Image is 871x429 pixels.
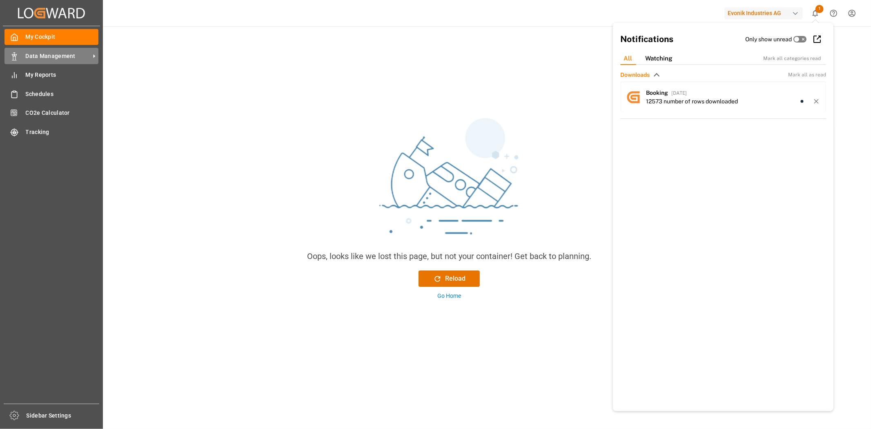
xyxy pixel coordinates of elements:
[419,292,480,300] button: Go Home
[806,4,824,22] button: show 1 new notifications
[824,4,843,22] button: Help Center
[724,7,803,19] div: Evonik Industries AG
[26,90,99,98] span: Schedules
[745,35,792,44] label: Only show unread
[4,105,98,121] a: CO2e Calculator
[620,71,650,79] span: Downloads
[639,52,679,65] div: Watching
[419,270,480,287] button: Reload
[4,67,98,83] a: My Reports
[620,33,745,46] h2: Notifications
[26,33,99,41] span: My Cockpit
[620,81,826,113] a: avatarBooking[DATE]12573 number of rows downloaded
[763,55,829,62] div: Mark all categories read
[646,97,738,106] div: 12573 number of rows downloaded
[671,90,687,96] span: [DATE]
[620,84,646,110] img: avatar
[617,52,639,65] div: All
[26,52,90,60] span: Data Management
[4,124,98,140] a: Tracking
[815,5,824,13] span: 1
[327,114,572,250] img: sinking_ship.png
[433,274,466,284] div: Reload
[437,292,461,300] div: Go Home
[27,411,100,420] span: Sidebar Settings
[4,29,98,45] a: My Cockpit
[26,71,99,79] span: My Reports
[26,109,99,117] span: CO2e Calculator
[26,128,99,136] span: Tracking
[646,89,668,96] span: Booking
[788,71,826,78] span: Mark all as read
[724,5,806,21] button: Evonik Industries AG
[4,86,98,102] a: Schedules
[307,250,591,262] div: Oops, looks like we lost this page, but not your container! Get back to planning.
